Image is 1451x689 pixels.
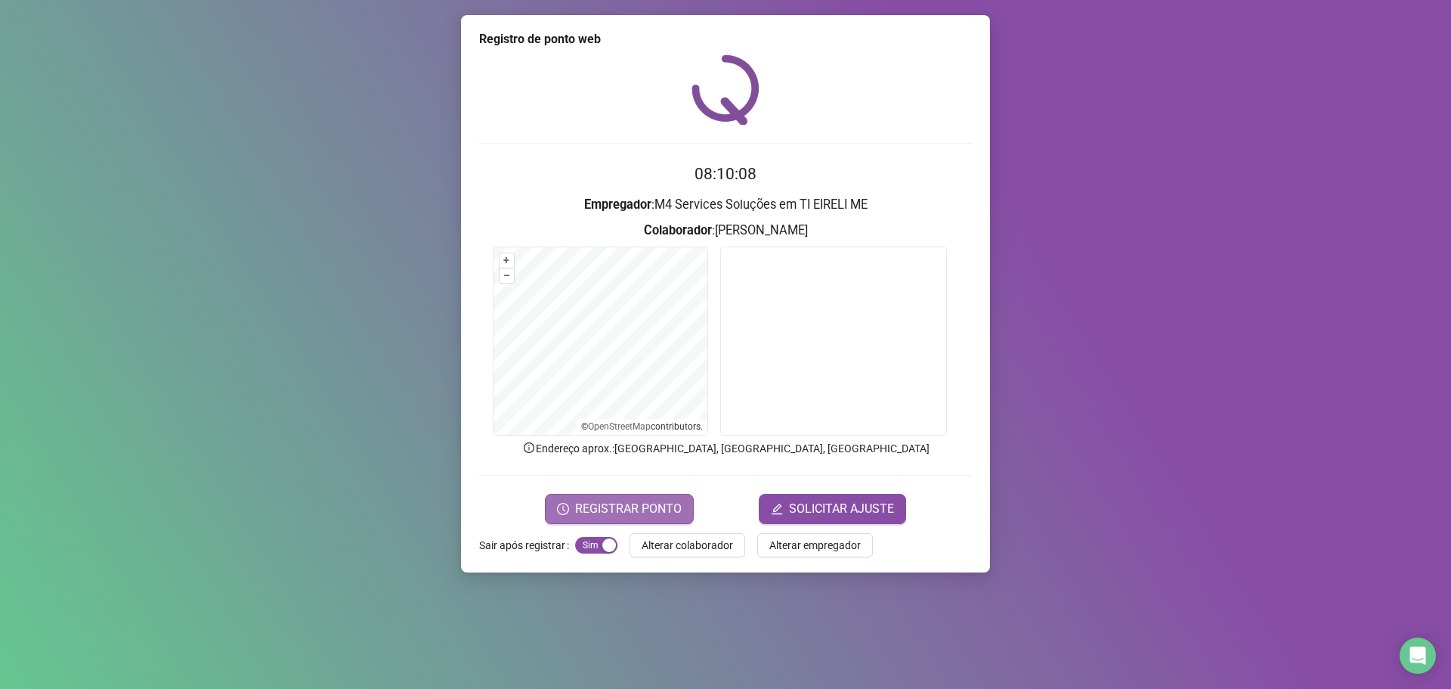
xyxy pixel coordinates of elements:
[759,494,906,524] button: editSOLICITAR AJUSTE
[789,500,894,518] span: SOLICITAR AJUSTE
[479,533,575,557] label: Sair após registrar
[557,503,569,515] span: clock-circle
[479,440,972,457] p: Endereço aprox. : [GEOGRAPHIC_DATA], [GEOGRAPHIC_DATA], [GEOGRAPHIC_DATA]
[479,195,972,215] h3: : M4 Services Soluções em TI EIRELI ME
[695,165,756,183] time: 08:10:08
[479,30,972,48] div: Registro de ponto web
[588,421,651,432] a: OpenStreetMap
[575,500,682,518] span: REGISTRAR PONTO
[644,223,712,237] strong: Colaborador
[545,494,694,524] button: REGISTRAR PONTO
[581,421,703,432] li: © contributors.
[771,503,783,515] span: edit
[500,253,514,268] button: +
[584,197,651,212] strong: Empregador
[1400,638,1436,674] div: Open Intercom Messenger
[479,221,972,241] h3: : [PERSON_NAME]
[522,441,536,455] span: info-circle
[691,54,760,125] img: QRPoint
[769,537,861,554] span: Alterar empregador
[630,533,745,557] button: Alterar colaborador
[757,533,873,557] button: Alterar empregador
[500,268,514,283] button: –
[642,537,733,554] span: Alterar colaborador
